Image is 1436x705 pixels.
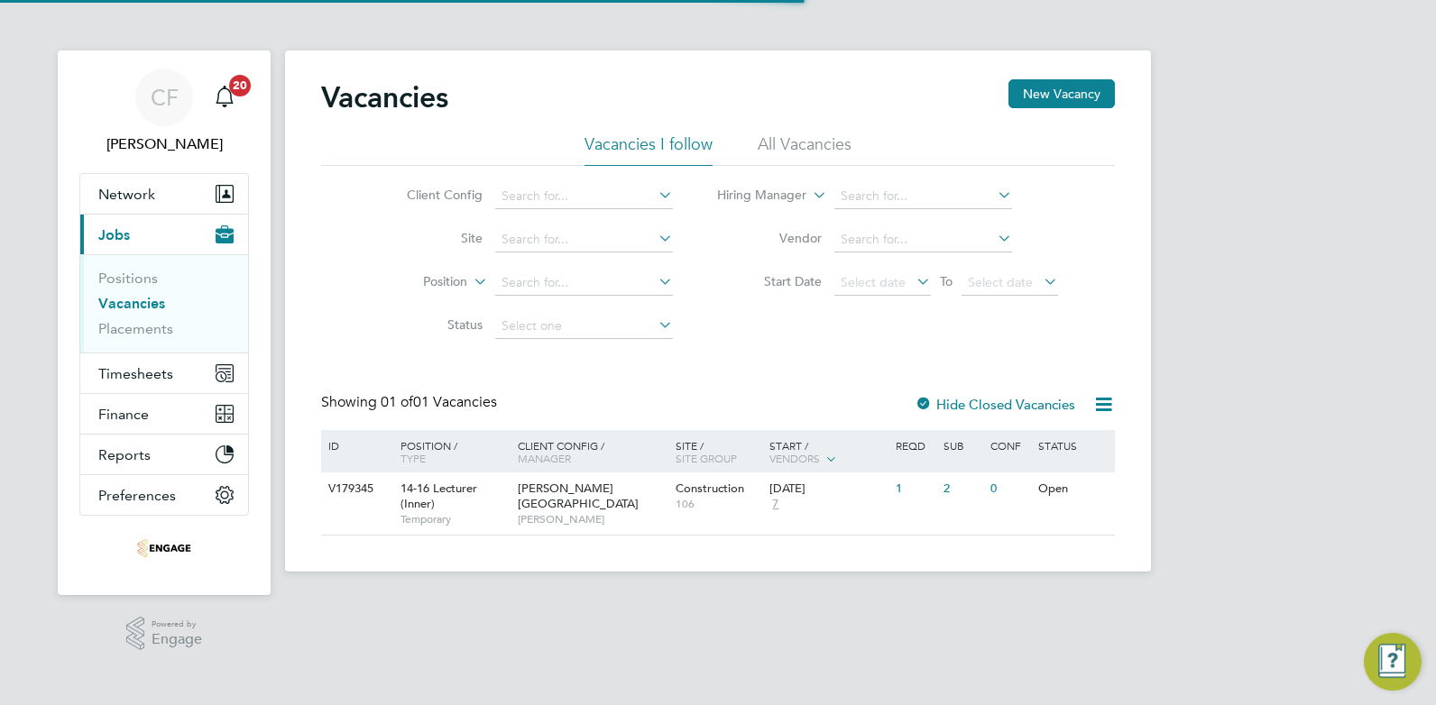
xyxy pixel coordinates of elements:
[518,481,639,511] span: [PERSON_NAME][GEOGRAPHIC_DATA]
[676,451,737,465] span: Site Group
[676,497,761,511] span: 106
[98,295,165,312] a: Vacancies
[891,472,938,506] div: 1
[495,184,673,209] input: Search for...
[1364,633,1422,691] button: Engage Resource Center
[229,75,251,96] span: 20
[80,435,248,474] button: Reports
[379,187,483,203] label: Client Config
[400,481,477,511] span: 14-16 Lecturer (Inner)
[98,226,130,243] span: Jobs
[207,69,243,126] a: 20
[1008,79,1115,108] button: New Vacancy
[915,396,1075,413] label: Hide Closed Vacancies
[324,472,387,506] div: V179345
[703,187,806,205] label: Hiring Manager
[80,394,248,434] button: Finance
[495,270,673,296] input: Search for...
[986,472,1033,506] div: 0
[80,353,248,393] button: Timesheets
[98,320,173,337] a: Placements
[152,617,202,632] span: Powered by
[518,512,667,526] span: [PERSON_NAME]
[387,430,513,473] div: Position /
[718,273,822,289] label: Start Date
[321,79,448,115] h2: Vacancies
[986,430,1033,461] div: Conf
[58,50,271,595] nav: Main navigation
[98,365,173,382] span: Timesheets
[400,451,426,465] span: Type
[513,430,671,473] div: Client Config /
[495,314,673,339] input: Select one
[758,133,851,166] li: All Vacancies
[765,430,891,475] div: Start /
[98,487,176,504] span: Preferences
[98,186,155,203] span: Network
[324,430,387,461] div: ID
[80,254,248,352] div: Jobs
[80,174,248,214] button: Network
[769,451,820,465] span: Vendors
[98,270,158,287] a: Positions
[676,481,744,496] span: Construction
[80,475,248,515] button: Preferences
[834,227,1012,252] input: Search for...
[151,86,179,109] span: CF
[769,481,887,497] div: [DATE]
[379,230,483,246] label: Site
[841,274,906,290] span: Select date
[518,451,571,465] span: Manager
[934,270,958,293] span: To
[834,184,1012,209] input: Search for...
[939,430,986,461] div: Sub
[400,512,509,526] span: Temporary
[126,617,203,651] a: Powered byEngage
[495,227,673,252] input: Search for...
[98,406,149,423] span: Finance
[379,316,483,333] label: Status
[671,430,766,473] div: Site /
[321,393,501,412] div: Showing
[98,446,151,463] span: Reports
[80,215,248,254] button: Jobs
[891,430,938,461] div: Reqd
[939,472,986,506] div: 2
[381,393,413,411] span: 01 of
[1034,430,1112,461] div: Status
[79,69,249,155] a: CF[PERSON_NAME]
[968,274,1033,290] span: Select date
[1034,472,1112,506] div: Open
[137,534,191,563] img: omniapeople-logo-retina.png
[381,393,497,411] span: 01 Vacancies
[79,133,249,155] span: Cam Fisher
[152,632,202,647] span: Engage
[718,230,822,246] label: Vendor
[364,273,467,291] label: Position
[585,133,713,166] li: Vacancies I follow
[769,497,781,512] span: 7
[79,534,249,563] a: Go to home page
